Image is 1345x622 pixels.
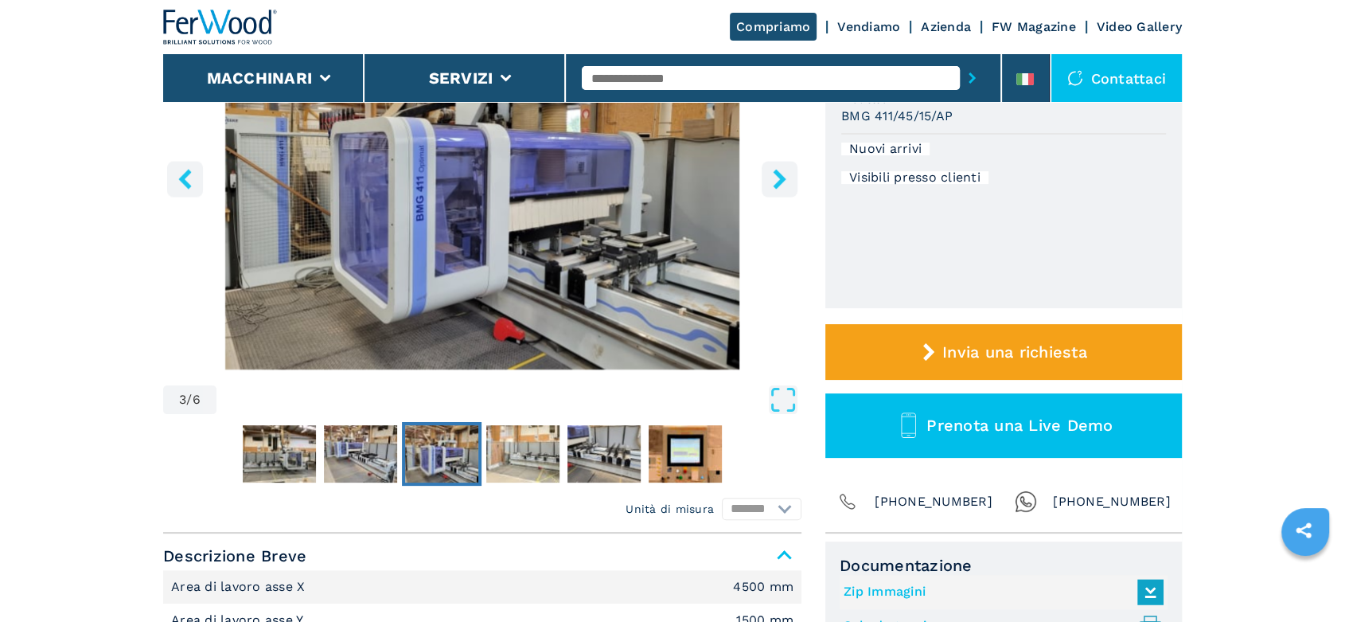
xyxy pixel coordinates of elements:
[193,393,201,406] span: 6
[730,13,817,41] a: Compriamo
[960,60,984,96] button: submit-button
[840,556,1168,575] span: Documentazione
[220,385,797,414] button: Open Fullscreen
[649,425,722,483] img: 6de4313079a77a4d24f5b0e2ae3ac54f
[841,107,953,125] h3: BMG 411/45/15/AP
[626,501,714,517] em: Unità di misura
[179,393,186,406] span: 3
[1284,511,1324,550] a: sharethis
[875,491,992,513] span: [PHONE_NUMBER]
[942,342,1087,362] span: Invia una richiesta
[1067,70,1083,86] img: Contattaci
[163,10,278,45] img: Ferwood
[762,161,797,197] button: right-button
[844,579,1156,605] a: Zip Immagini
[163,422,801,486] nav: Thumbnail Navigation
[1053,491,1171,513] span: [PHONE_NUMBER]
[428,68,493,88] button: Servizi
[240,422,319,486] button: Go to Slide 1
[564,422,644,486] button: Go to Slide 5
[1277,550,1333,610] iframe: Chat
[186,393,192,406] span: /
[402,422,481,486] button: Go to Slide 3
[1015,491,1037,513] img: Whatsapp
[825,393,1182,458] button: Prenota una Live Demo
[926,416,1113,435] span: Prenota una Live Demo
[837,19,900,34] a: Vendiamo
[992,19,1076,34] a: FW Magazine
[163,542,801,570] span: Descrizione Breve
[567,425,641,483] img: f5902a97cd891804419ac8b8a446f270
[321,422,400,486] button: Go to Slide 2
[733,581,793,593] em: 4500 mm
[825,324,1182,380] button: Invia una richiesta
[836,491,859,513] img: Phone
[486,425,559,483] img: f72e9e767a193929a3eb14ca15953aa3
[324,425,397,483] img: 62f79eb15ccaa1ce67d6a3294369de9a
[167,161,203,197] button: left-button
[483,422,563,486] button: Go to Slide 4
[841,143,930,155] div: Nuovi arrivi
[841,171,988,184] div: Visibili presso clienti
[243,425,316,483] img: 3459df28f11eb0c7491f11816247b794
[921,19,971,34] a: Azienda
[171,578,310,596] p: Area di lavoro asse X
[1097,19,1182,34] a: Video Gallery
[645,422,725,486] button: Go to Slide 6
[405,425,478,483] img: 2e2f5f39a39fb9049ab7cba5ab1c6b8a
[1051,54,1183,102] div: Contattaci
[207,68,313,88] button: Macchinari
